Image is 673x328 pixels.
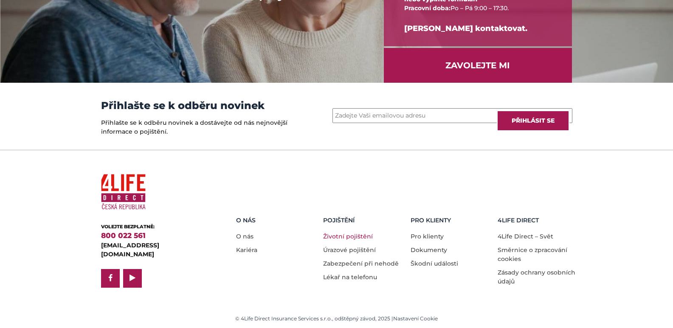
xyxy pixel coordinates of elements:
h3: Přihlašte se k odběru novinek [101,100,290,112]
a: Škodní události [411,260,458,267]
a: 800 022 561 [101,231,146,240]
a: [EMAIL_ADDRESS][DOMAIN_NAME] [101,241,159,258]
input: Přihlásit se [497,110,569,131]
a: Dokumenty [411,246,447,254]
span: Pracovní doba: [404,4,451,12]
a: Životní pojištění [323,233,373,240]
a: O nás [236,233,253,240]
a: Směrnice o zpracování cookies [498,246,567,263]
a: Úrazové pojištění [323,246,376,254]
a: ZAVOLEJTE MI [384,48,572,83]
div: VOLEJTE BEZPLATNĚ: [101,223,209,230]
a: Zabezpečení při nehodě [323,260,399,267]
h5: Pojištění [323,217,404,224]
a: Nastavení Cookie [393,315,438,322]
input: Zadejte Vaši emailovou adresu [332,108,572,123]
a: Lékař na telefonu [323,273,377,281]
h5: 4LIFE DIRECT [498,217,579,224]
a: Pro klienty [411,233,444,240]
a: Kariéra [236,246,257,254]
a: 4Life Direct – Svět [498,233,553,240]
div: Po – Pá 9:00 – 17:30. [404,4,552,13]
p: Přihlašte se k odběru novinek a dostávejte od nás nejnovější informace o pojištění. [101,118,290,136]
div: [PERSON_NAME] kontaktovat. [404,13,552,45]
img: 4Life Direct Česká republika logo [101,171,146,213]
a: Zásady ochrany osobních údajů [498,269,575,285]
h5: O nás [236,217,317,224]
div: © 4Life Direct Insurance Services s.r.o., odštěpný závod, 2025 | [101,315,572,322]
h5: Pro Klienty [411,217,492,224]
